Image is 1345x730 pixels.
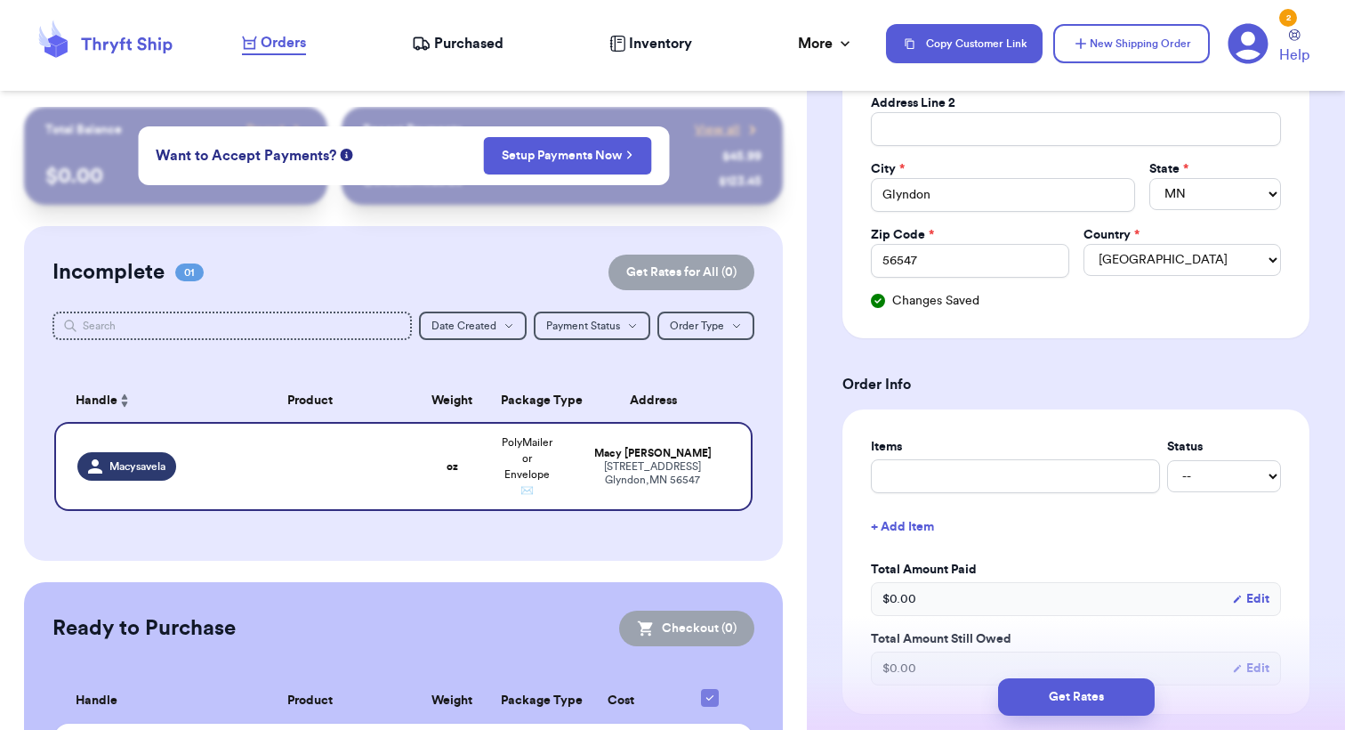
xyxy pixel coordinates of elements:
span: Orders [261,32,306,53]
button: New Shipping Order [1053,24,1210,63]
a: Setup Payments Now [502,147,632,165]
a: Purchased [412,33,503,54]
th: Package Type [490,678,565,724]
span: PolyMailer or Envelope ✉️ [502,437,552,496]
div: Macy [PERSON_NAME] [576,447,729,460]
span: Macysavela [109,459,165,474]
input: 12345 [871,244,1068,278]
span: Handle [76,392,117,410]
div: 2 [1279,9,1297,27]
label: Status [1167,438,1281,456]
a: View all [695,121,761,139]
th: Package Type [490,379,565,422]
span: Order Type [670,320,724,331]
button: Edit [1232,590,1269,608]
span: View all [695,121,740,139]
th: Product [205,678,415,724]
span: Inventory [629,33,692,54]
button: Order Type [657,312,754,340]
span: $ 0.00 [882,660,916,677]
span: Payment Status [546,320,620,331]
span: Date Created [431,320,496,331]
p: Total Balance [45,121,122,139]
label: Address Line 2 [871,94,955,112]
th: Weight [415,379,489,422]
span: 01 [175,264,204,281]
span: Purchased [434,33,503,54]
span: $ 0.00 [882,590,916,608]
p: $ 0.00 [45,162,306,191]
span: Want to Accept Payments? [156,145,336,166]
button: Get Rates [998,678,1155,716]
button: + Add Item [864,507,1288,547]
label: State [1149,160,1188,178]
label: Total Amount Still Owed [871,630,1281,648]
label: Country [1083,226,1140,244]
button: Copy Customer Link [886,24,1043,63]
label: Items [871,438,1160,456]
button: Date Created [419,312,527,340]
input: Search [52,312,412,340]
a: 2 [1228,23,1268,64]
h3: Order Info [842,374,1309,395]
label: Zip Code [871,226,934,244]
button: Sort ascending [117,390,132,411]
button: Setup Payments Now [483,137,651,174]
div: [STREET_ADDRESS] Glyndon , MN 56547 [576,460,729,487]
a: Payout [246,121,306,139]
th: Cost [565,678,678,724]
label: City [871,160,905,178]
span: Payout [246,121,285,139]
h2: Incomplete [52,258,165,287]
a: Help [1279,29,1309,66]
label: Total Amount Paid [871,561,1281,579]
div: More [798,33,854,54]
th: Weight [415,678,489,724]
a: Inventory [609,33,692,54]
th: Product [205,379,415,422]
div: $ 123.45 [719,173,761,191]
th: Address [565,379,753,422]
p: Recent Payments [363,121,462,139]
button: Get Rates for All (0) [608,255,754,290]
button: Edit [1232,660,1269,677]
span: Changes Saved [892,292,979,310]
strong: oz [447,461,458,472]
div: $ 45.99 [722,148,761,166]
a: Orders [242,32,306,55]
button: Checkout (0) [619,611,754,646]
span: Help [1279,45,1309,66]
span: Handle [76,692,117,710]
h2: Ready to Purchase [52,614,236,643]
button: Payment Status [534,312,650,340]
